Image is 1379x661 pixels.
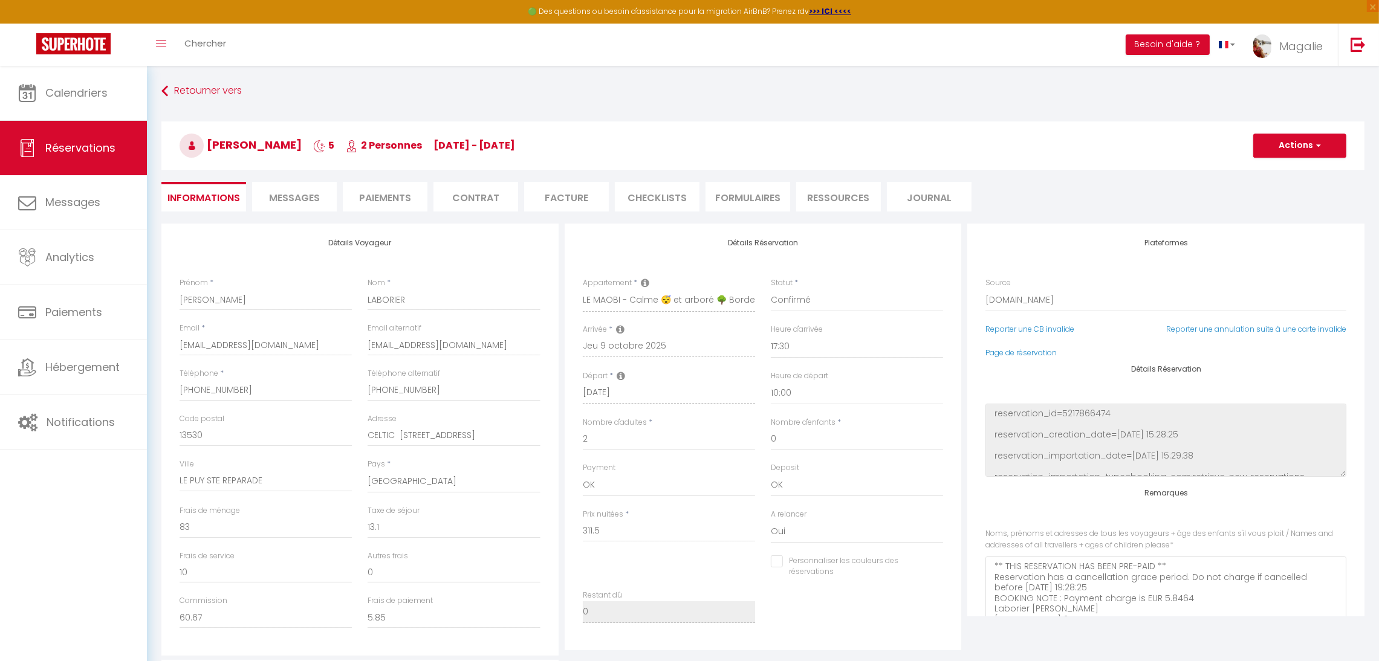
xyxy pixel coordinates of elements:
[368,550,408,562] label: Autres frais
[1166,324,1346,334] a: Reporter une annulation suite à une carte invalide
[161,182,246,211] li: Informations
[184,37,226,50] span: Chercher
[985,489,1346,497] h4: Remarques
[985,528,1346,551] label: Noms, prénoms et adresses de tous les voyageurs + âge des enfants s'il vous plait / Names and add...
[269,191,320,205] span: Messages
[809,6,851,16] a: >>> ICI <<<<
[45,140,115,155] span: Réservations
[771,417,836,428] label: Nombre d'enfants
[1244,24,1338,66] a: ... Magalie
[985,277,1011,289] label: Source
[180,459,194,470] label: Ville
[180,323,200,334] label: Email
[706,182,790,211] li: FORMULAIRES
[1253,34,1271,58] img: ...
[343,182,427,211] li: Paiements
[368,277,385,289] label: Nom
[368,368,440,379] label: Téléphone alternatif
[45,195,100,210] span: Messages
[45,250,94,265] span: Analytics
[583,277,632,289] label: Appartement
[180,137,302,152] span: [PERSON_NAME]
[313,138,334,152] span: 5
[180,413,224,425] label: Code postal
[771,370,828,382] label: Heure de départ
[1351,37,1366,52] img: logout
[1126,34,1210,55] button: Besoin d'aide ?
[985,347,1057,358] a: Page de réservation
[985,239,1346,247] h4: Plateformes
[45,305,102,320] span: Paiements
[368,505,420,517] label: Taxe de séjour
[583,324,607,335] label: Arrivée
[368,459,385,470] label: Pays
[887,182,972,211] li: Journal
[1279,39,1323,54] span: Magalie
[180,595,227,607] label: Commission
[583,509,623,520] label: Prix nuitées
[583,370,608,382] label: Départ
[1253,134,1346,158] button: Actions
[47,414,115,430] span: Notifications
[180,505,240,517] label: Frais de ménage
[583,462,615,474] label: Payment
[583,239,944,247] h4: Détails Réservation
[433,182,518,211] li: Contrat
[583,590,622,601] label: Restant dû
[771,509,806,520] label: A relancer
[45,85,108,100] span: Calendriers
[985,365,1346,373] h4: Détails Réservation
[346,138,422,152] span: 2 Personnes
[615,182,699,211] li: CHECKLISTS
[161,80,1364,102] a: Retourner vers
[771,462,799,474] label: Deposit
[180,368,218,379] label: Téléphone
[771,324,823,335] label: Heure d'arrivée
[180,277,208,289] label: Prénom
[524,182,609,211] li: Facture
[180,550,235,562] label: Frais de service
[36,33,111,54] img: Super Booking
[175,24,235,66] a: Chercher
[368,413,397,425] label: Adresse
[368,595,433,607] label: Frais de paiement
[771,277,793,289] label: Statut
[45,360,120,375] span: Hébergement
[368,323,421,334] label: Email alternatif
[583,417,647,428] label: Nombre d'adultes
[796,182,881,211] li: Ressources
[433,138,515,152] span: [DATE] - [DATE]
[985,324,1074,334] a: Reporter une CB invalide
[180,239,540,247] h4: Détails Voyageur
